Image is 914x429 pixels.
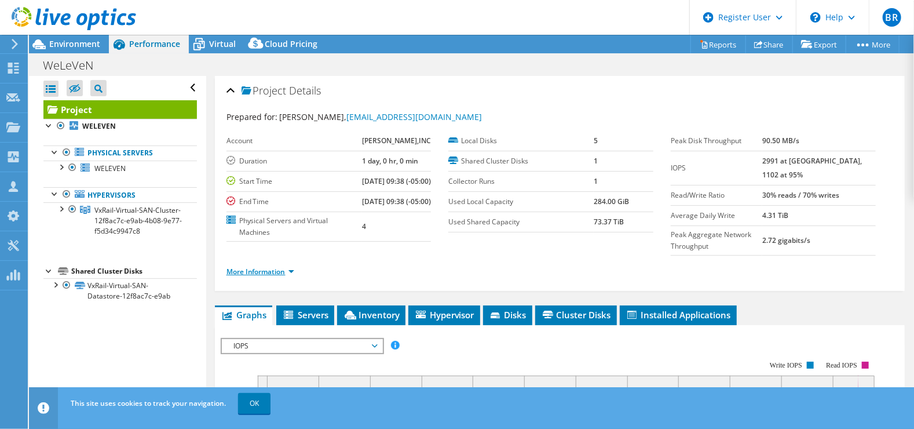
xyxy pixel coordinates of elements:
[226,267,294,277] a: More Information
[671,162,762,174] label: IOPS
[594,156,598,166] b: 1
[541,309,611,321] span: Cluster Disks
[414,309,474,321] span: Hypervisor
[770,361,802,369] text: Write IOPS
[347,111,482,122] a: [EMAIL_ADDRESS][DOMAIN_NAME]
[810,12,821,23] svg: \n
[762,210,788,220] b: 4.31 TiB
[448,155,594,167] label: Shared Cluster Disks
[226,111,278,122] label: Prepared for:
[226,196,363,208] label: End Time
[265,38,317,49] span: Cloud Pricing
[489,309,527,321] span: Disks
[594,197,629,206] b: 284.00 GiB
[362,176,431,186] b: [DATE] 09:38 (-05:00)
[129,38,180,49] span: Performance
[209,38,236,49] span: Virtual
[626,309,731,321] span: Installed Applications
[362,156,418,166] b: 1 day, 0 hr, 0 min
[671,229,762,252] label: Peak Aggregate Network Throughput
[362,221,366,231] b: 4
[226,135,363,147] label: Account
[762,156,862,180] b: 2991 at [GEOGRAPHIC_DATA], 1102 at 95%
[671,135,762,147] label: Peak Disk Throughput
[280,111,482,122] span: [PERSON_NAME],
[94,205,182,236] span: VxRail-Virtual-SAN-Cluster-12f8ac7c-e9ab-4b08-9e77-f5d34c9947c8
[226,176,363,187] label: Start Time
[282,309,328,321] span: Servers
[238,393,270,414] a: OK
[448,196,594,208] label: Used Local Capacity
[38,59,111,72] h1: WeLeVeN
[594,217,624,227] b: 73.37 TiB
[826,361,857,369] text: Read IOPS
[883,8,901,27] span: BR
[290,83,321,97] span: Details
[82,121,116,131] b: WELEVEN
[49,38,100,49] span: Environment
[362,197,431,206] b: [DATE] 09:38 (-05:00)
[792,35,846,53] a: Export
[762,136,799,146] b: 90.50 MB/s
[594,136,598,146] b: 5
[226,215,363,238] label: Physical Servers and Virtual Machines
[43,278,197,304] a: VxRail-Virtual-SAN-Datastore-12f8ac7c-e9ab
[71,264,197,278] div: Shared Cluster Disks
[762,235,810,245] b: 2.72 gigabits/s
[43,187,197,202] a: Hypervisors
[448,135,594,147] label: Local Disks
[94,163,126,173] span: WELEVEN
[671,210,762,221] label: Average Daily Write
[71,398,226,408] span: This site uses cookies to track your navigation.
[43,100,197,119] a: Project
[226,155,363,167] label: Duration
[362,136,431,146] b: [PERSON_NAME],INC
[448,176,594,187] label: Collector Runs
[745,35,793,53] a: Share
[448,216,594,228] label: Used Shared Capacity
[846,35,900,53] a: More
[762,190,839,200] b: 30% reads / 70% writes
[43,202,197,238] a: VxRail-Virtual-SAN-Cluster-12f8ac7c-e9ab-4b08-9e77-f5d34c9947c8
[43,146,197,161] a: Physical Servers
[43,119,197,134] a: WELEVEN
[594,176,598,186] b: 1
[690,35,746,53] a: Reports
[43,161,197,176] a: WELEVEN
[343,309,400,321] span: Inventory
[221,309,266,321] span: Graphs
[228,339,376,353] span: IOPS
[671,190,762,201] label: Read/Write Ratio
[242,85,287,97] span: Project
